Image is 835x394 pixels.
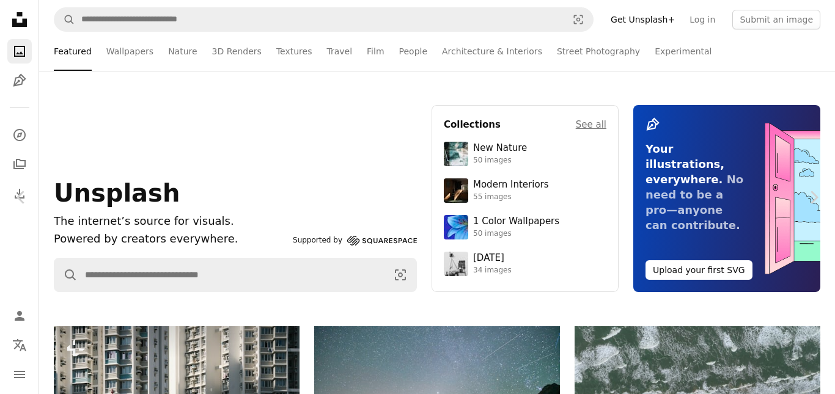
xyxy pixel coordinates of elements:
span: Your illustrations, everywhere. [646,142,724,186]
a: Film [367,32,384,71]
img: photo-1682590564399-95f0109652fe [444,252,468,276]
a: Photos [7,39,32,64]
button: Visual search [564,8,593,31]
a: Next [792,139,835,256]
button: Search Unsplash [54,8,75,31]
a: Architecture & Interiors [442,32,542,71]
img: premium_photo-1688045582333-c8b6961773e0 [444,215,468,239]
a: 1 Color Wallpapers50 images [444,215,606,239]
p: Powered by creators everywhere. [54,230,288,248]
a: [DATE]34 images [444,252,606,276]
a: Travel [326,32,352,71]
div: [DATE] [473,252,512,264]
form: Find visuals sitewide [54,7,594,32]
button: Language [7,333,32,357]
h4: Collections [444,117,501,132]
a: Modern Interiors55 images [444,178,606,203]
a: Explore [7,123,32,147]
form: Find visuals sitewide [54,258,417,292]
button: Search Unsplash [54,258,78,291]
a: Street Photography [557,32,640,71]
div: 50 images [473,156,527,166]
div: 1 Color Wallpapers [473,216,559,228]
a: Experimental [655,32,712,71]
img: premium_photo-1755037089989-422ee333aef9 [444,142,468,166]
a: 3D Renders [212,32,262,71]
a: People [399,32,428,71]
a: Illustrations [7,68,32,93]
a: New Nature50 images [444,142,606,166]
span: Unsplash [54,179,180,207]
a: Nature [168,32,197,71]
button: Menu [7,362,32,387]
a: Wallpapers [106,32,153,71]
h1: The internet’s source for visuals. [54,213,288,230]
button: Submit an image [732,10,820,29]
div: New Nature [473,142,527,155]
a: Supported by [293,233,417,248]
button: Visual search [384,258,416,291]
div: 34 images [473,266,512,275]
a: Textures [276,32,312,71]
img: premium_photo-1747189286942-bc91257a2e39 [444,178,468,203]
div: 50 images [473,229,559,239]
a: Log in / Sign up [7,304,32,328]
button: Upload your first SVG [646,260,752,280]
a: See all [576,117,606,132]
div: Modern Interiors [473,179,549,191]
div: 55 images [473,192,549,202]
a: Get Unsplash+ [603,10,682,29]
a: Log in [682,10,723,29]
